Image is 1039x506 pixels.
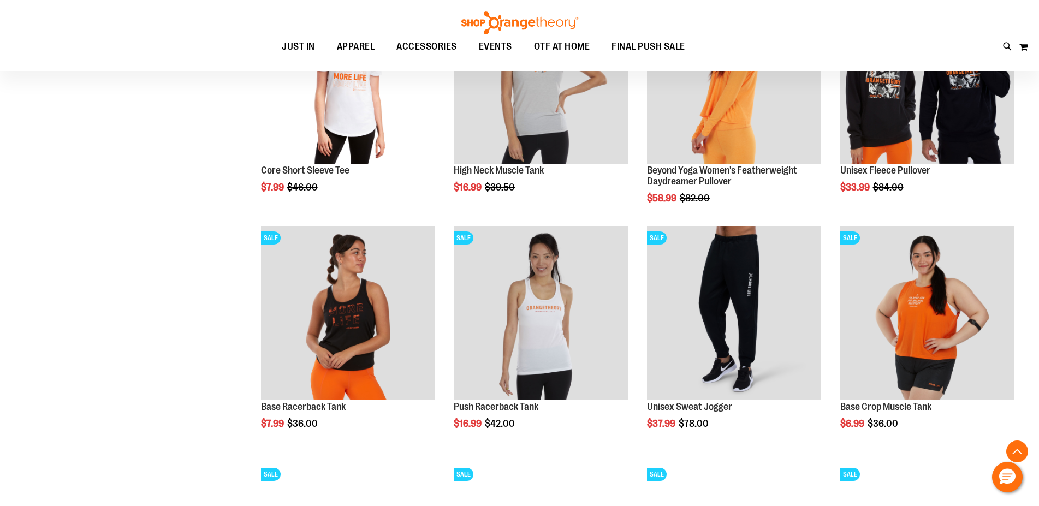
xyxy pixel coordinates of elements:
[992,462,1023,492] button: Hello, have a question? Let’s chat.
[460,11,580,34] img: Shop Orangetheory
[647,165,797,187] a: Beyond Yoga Women's Featherweight Daydreamer Pullover
[601,34,696,59] a: FINAL PUSH SALE
[454,468,473,481] span: SALE
[479,34,512,59] span: EVENTS
[261,226,435,400] img: Product image for Base Racerback Tank
[647,468,667,481] span: SALE
[454,231,473,245] span: SALE
[647,231,667,245] span: SALE
[448,221,633,457] div: product
[385,34,468,59] a: ACCESSORIES
[261,182,286,193] span: $7.99
[261,418,286,429] span: $7.99
[454,401,538,412] a: Push Racerback Tank
[840,468,860,481] span: SALE
[840,231,860,245] span: SALE
[835,221,1020,457] div: product
[261,401,346,412] a: Base Racerback Tank
[396,34,457,59] span: ACCESSORIES
[261,226,435,402] a: Product image for Base Racerback TankSALE
[271,34,326,59] a: JUST IN
[287,182,319,193] span: $46.00
[454,226,628,402] a: Product image for Push Racerback TankSALE
[647,401,732,412] a: Unisex Sweat Jogger
[454,165,544,176] a: High Neck Muscle Tank
[261,231,281,245] span: SALE
[647,226,821,400] img: Product image for Unisex Sweat Jogger
[337,34,375,59] span: APPAREL
[647,226,821,402] a: Product image for Unisex Sweat JoggerSALE
[840,401,931,412] a: Base Crop Muscle Tank
[840,418,866,429] span: $6.99
[523,34,601,59] a: OTF AT HOME
[840,226,1014,400] img: Product image for Base Crop Muscle Tank
[485,418,516,429] span: $42.00
[611,34,685,59] span: FINAL PUSH SALE
[679,418,710,429] span: $78.00
[454,182,483,193] span: $16.99
[647,193,678,204] span: $58.99
[680,193,711,204] span: $82.00
[534,34,590,59] span: OTF AT HOME
[868,418,900,429] span: $36.00
[261,468,281,481] span: SALE
[873,182,905,193] span: $84.00
[454,226,628,400] img: Product image for Push Racerback Tank
[454,418,483,429] span: $16.99
[642,221,827,457] div: product
[282,34,315,59] span: JUST IN
[468,34,523,59] a: EVENTS
[256,221,441,457] div: product
[647,418,677,429] span: $37.99
[485,182,516,193] span: $39.50
[287,418,319,429] span: $36.00
[1006,440,1028,462] button: Back To Top
[840,182,871,193] span: $33.99
[326,34,386,59] a: APPAREL
[840,165,930,176] a: Unisex Fleece Pullover
[261,165,349,176] a: Core Short Sleeve Tee
[840,226,1014,402] a: Product image for Base Crop Muscle TankSALE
